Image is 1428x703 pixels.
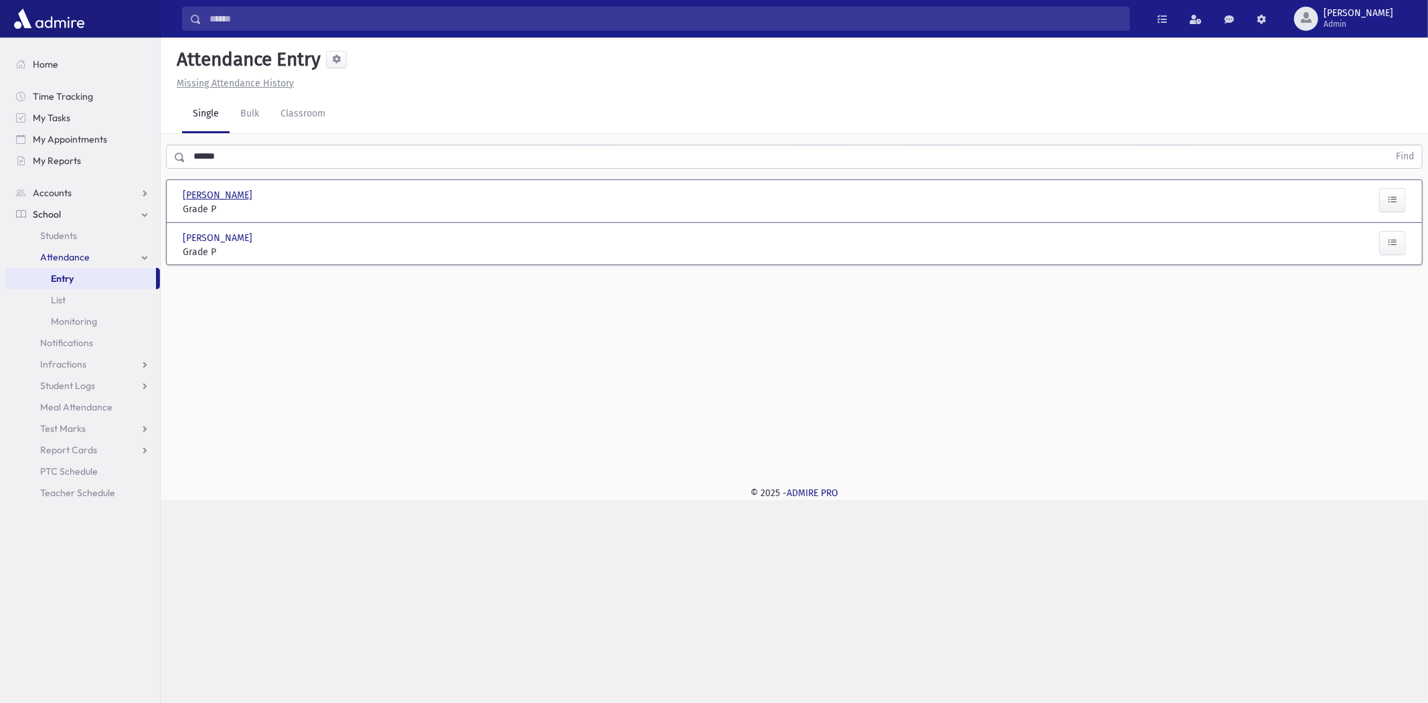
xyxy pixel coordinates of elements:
[1388,145,1422,168] button: Find
[787,487,838,499] a: ADMIRE PRO
[51,315,97,327] span: Monitoring
[183,231,255,245] span: [PERSON_NAME]
[40,380,95,392] span: Student Logs
[33,208,61,220] span: School
[177,78,294,89] u: Missing Attendance History
[33,155,81,167] span: My Reports
[33,112,70,124] span: My Tasks
[33,90,93,102] span: Time Tracking
[5,439,160,461] a: Report Cards
[40,230,77,242] span: Students
[1324,19,1393,29] span: Admin
[5,129,160,150] a: My Appointments
[11,5,88,32] img: AdmirePro
[5,418,160,439] a: Test Marks
[33,58,58,70] span: Home
[5,332,160,354] a: Notifications
[33,187,72,199] span: Accounts
[5,204,160,225] a: School
[51,272,74,285] span: Entry
[5,182,160,204] a: Accounts
[202,7,1129,31] input: Search
[51,294,66,306] span: List
[5,375,160,396] a: Student Logs
[183,188,255,202] span: [PERSON_NAME]
[182,96,230,133] a: Single
[40,337,93,349] span: Notifications
[5,54,160,75] a: Home
[5,225,160,246] a: Students
[5,150,160,171] a: My Reports
[5,289,160,311] a: List
[40,251,90,263] span: Attendance
[1324,8,1393,19] span: [PERSON_NAME]
[5,396,160,418] a: Meal Attendance
[5,107,160,129] a: My Tasks
[40,444,97,456] span: Report Cards
[40,358,86,370] span: Infractions
[40,465,98,477] span: PTC Schedule
[5,354,160,375] a: Infractions
[5,482,160,503] a: Teacher Schedule
[40,401,112,413] span: Meal Attendance
[171,78,294,89] a: Missing Attendance History
[5,461,160,482] a: PTC Schedule
[5,311,160,332] a: Monitoring
[40,422,86,435] span: Test Marks
[183,245,376,259] span: Grade P
[5,86,160,107] a: Time Tracking
[270,96,336,133] a: Classroom
[40,487,115,499] span: Teacher Schedule
[183,202,376,216] span: Grade P
[33,133,107,145] span: My Appointments
[5,268,156,289] a: Entry
[5,246,160,268] a: Attendance
[230,96,270,133] a: Bulk
[182,486,1407,500] div: © 2025 -
[171,48,321,71] h5: Attendance Entry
